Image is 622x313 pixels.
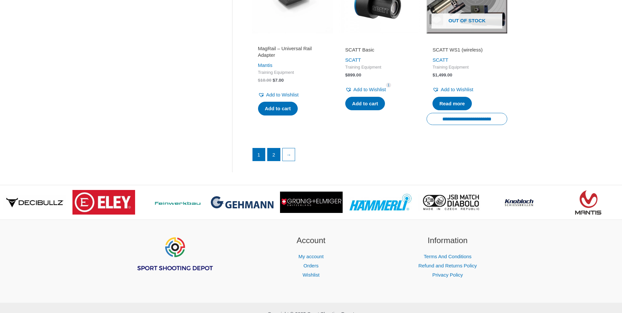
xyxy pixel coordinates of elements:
iframe: Customer reviews powered by Trustpilot [258,37,327,45]
img: brand logo [72,190,135,214]
span: Add to Wishlist [353,87,386,92]
a: My account [298,254,324,259]
nav: Account [251,252,371,280]
a: SCATT [345,57,361,63]
a: Add to cart: “SCATT Basic” [345,97,385,111]
a: Add to cart: “MagRail - Universal Rail Adapter” [258,102,298,115]
span: $ [432,73,435,77]
a: SCATT [432,57,448,63]
a: Terms And Conditions [424,254,472,259]
span: Training Equipment [345,65,414,70]
aside: Footer Widget 3 [388,235,508,280]
a: MagRail – Universal Rail Adapter [258,45,327,61]
a: Add to Wishlist [258,90,299,99]
a: Privacy Policy [432,272,463,278]
a: Mantis [258,62,272,68]
bdi: 10.00 [258,78,271,83]
iframe: Customer reviews powered by Trustpilot [432,37,501,45]
span: Page 1 [253,148,265,161]
h2: SCATT WS1 (wireless) [432,47,501,53]
a: → [283,148,295,161]
span: $ [258,78,261,83]
span: 1 [386,83,391,88]
bdi: 7.00 [273,78,284,83]
a: SCATT WS1 (wireless) [432,47,501,55]
aside: Footer Widget 2 [251,235,371,280]
a: Read more about “SCATT WS1 (wireless)” [432,97,472,111]
span: Add to Wishlist [266,92,299,97]
a: Add to Wishlist [345,85,386,94]
h2: MagRail – Universal Rail Adapter [258,45,327,58]
span: $ [345,73,348,77]
aside: Footer Widget 1 [114,235,235,288]
iframe: Customer reviews powered by Trustpilot [345,37,414,45]
nav: Product Pagination [252,148,508,164]
h2: Account [251,235,371,247]
span: Training Equipment [432,65,501,70]
nav: Information [388,252,508,280]
a: SCATT Basic [345,47,414,55]
h2: SCATT Basic [345,47,414,53]
span: Out of stock [431,13,502,29]
a: Orders [304,263,319,268]
a: Refund and Returns Policy [418,263,477,268]
a: Page 2 [268,148,280,161]
span: Add to Wishlist [441,87,473,92]
a: Wishlist [303,272,320,278]
h2: Information [388,235,508,247]
span: Training Equipment [258,70,327,75]
span: $ [273,78,275,83]
bdi: 899.00 [345,73,361,77]
bdi: 1,499.00 [432,73,452,77]
a: Add to Wishlist [432,85,473,94]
